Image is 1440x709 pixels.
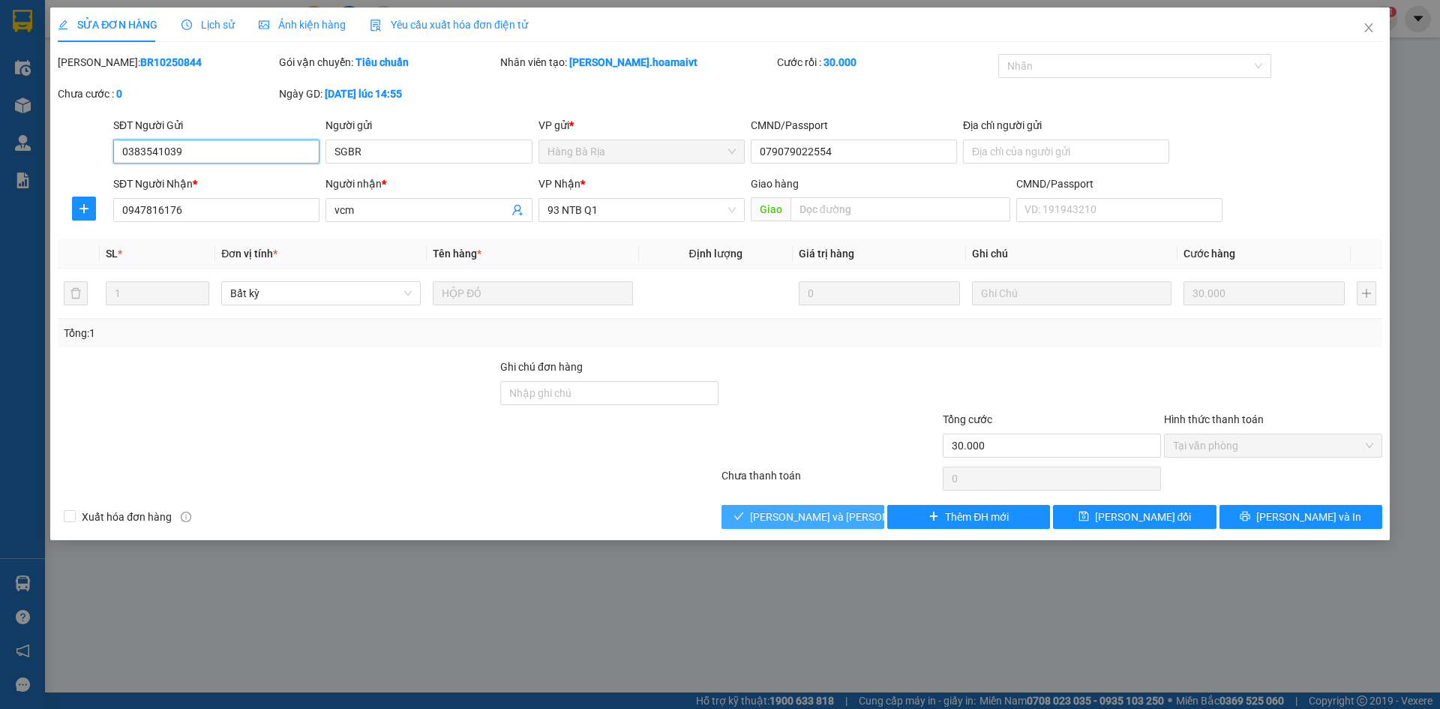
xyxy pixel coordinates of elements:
[128,14,164,30] span: Nhận:
[1240,511,1250,523] span: printer
[128,13,233,49] div: Hàng Bà Rịa
[500,381,718,405] input: Ghi chú đơn hàng
[259,20,269,30] span: picture
[370,20,382,32] img: icon
[1173,434,1373,457] span: Tại văn phòng
[720,467,941,494] div: Chưa thanh toán
[221,248,277,260] span: Đơn vị tính
[13,14,36,30] span: Gửi:
[689,248,742,260] span: Định lượng
[325,88,402,100] b: [DATE] lúc 14:55
[106,248,118,260] span: SL
[1348,8,1390,50] button: Close
[750,509,952,525] span: [PERSON_NAME] và [PERSON_NAME] hàng
[279,54,497,71] div: Gói vận chuyển:
[433,281,632,305] input: VD: Bàn, Ghế
[64,281,88,305] button: delete
[790,197,1010,221] input: Dọc đường
[777,54,995,71] div: Cước rồi :
[1256,509,1361,525] span: [PERSON_NAME] và In
[181,512,191,522] span: info-circle
[547,199,736,221] span: 93 NTB Q1
[538,117,745,134] div: VP gửi
[751,178,799,190] span: Giao hàng
[721,505,884,529] button: check[PERSON_NAME] và [PERSON_NAME] hàng
[325,117,532,134] div: Người gửi
[58,86,276,102] div: Chưa cước :
[1183,281,1345,305] input: 0
[1078,511,1089,523] span: save
[1219,505,1382,529] button: printer[PERSON_NAME] và In
[64,325,556,341] div: Tổng: 1
[76,509,178,525] span: Xuất hóa đơn hàng
[181,20,192,30] span: clock-circle
[58,54,276,71] div: [PERSON_NAME]:
[887,505,1050,529] button: plusThêm ĐH mới
[500,361,583,373] label: Ghi chú đơn hàng
[13,31,118,49] div: Huong
[259,19,346,31] span: Ảnh kiện hàng
[966,239,1177,269] th: Ghi chú
[1053,505,1216,529] button: save[PERSON_NAME] đổi
[823,56,856,68] b: 30.000
[945,509,1009,525] span: Thêm ĐH mới
[799,248,854,260] span: Giá trị hàng
[1363,22,1375,34] span: close
[58,19,157,31] span: SỬA ĐƠN HÀNG
[972,281,1171,305] input: Ghi Chú
[113,176,319,192] div: SĐT Người Nhận
[355,56,409,68] b: Tiêu chuẩn
[181,19,235,31] span: Lịch sử
[116,88,122,100] b: 0
[928,511,939,523] span: plus
[433,248,481,260] span: Tên hàng
[279,86,497,102] div: Ngày GD:
[963,117,1169,134] div: Địa chỉ người gửi
[547,140,736,163] span: Hàng Bà Rịa
[1164,413,1264,425] label: Hình thức thanh toán
[1095,509,1192,525] span: [PERSON_NAME] đổi
[113,117,319,134] div: SĐT Người Gửi
[1016,176,1222,192] div: CMND/Passport
[538,178,580,190] span: VP Nhận
[751,197,790,221] span: Giao
[370,19,528,31] span: Yêu cầu xuất hóa đơn điện tử
[58,20,68,30] span: edit
[325,176,532,192] div: Người nhận
[73,203,95,215] span: plus
[140,56,202,68] b: BR10250844
[500,54,774,71] div: Nhân viên tạo:
[128,67,233,88] div: 0784870220
[1357,281,1376,305] button: plus
[943,413,992,425] span: Tổng cước
[1183,248,1235,260] span: Cước hàng
[72,197,96,221] button: plus
[230,282,412,305] span: Bất kỳ
[751,117,957,134] div: CMND/Passport
[569,56,697,68] b: [PERSON_NAME].hoamaivt
[13,13,118,31] div: 93 NTB Q1
[13,49,118,70] div: 0909723235
[733,511,744,523] span: check
[13,70,118,106] div: 143 D7 Tan My HCM
[799,281,960,305] input: 0
[511,204,523,216] span: user-add
[128,49,233,67] div: Thuy
[963,140,1169,164] input: Địa chỉ của người gửi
